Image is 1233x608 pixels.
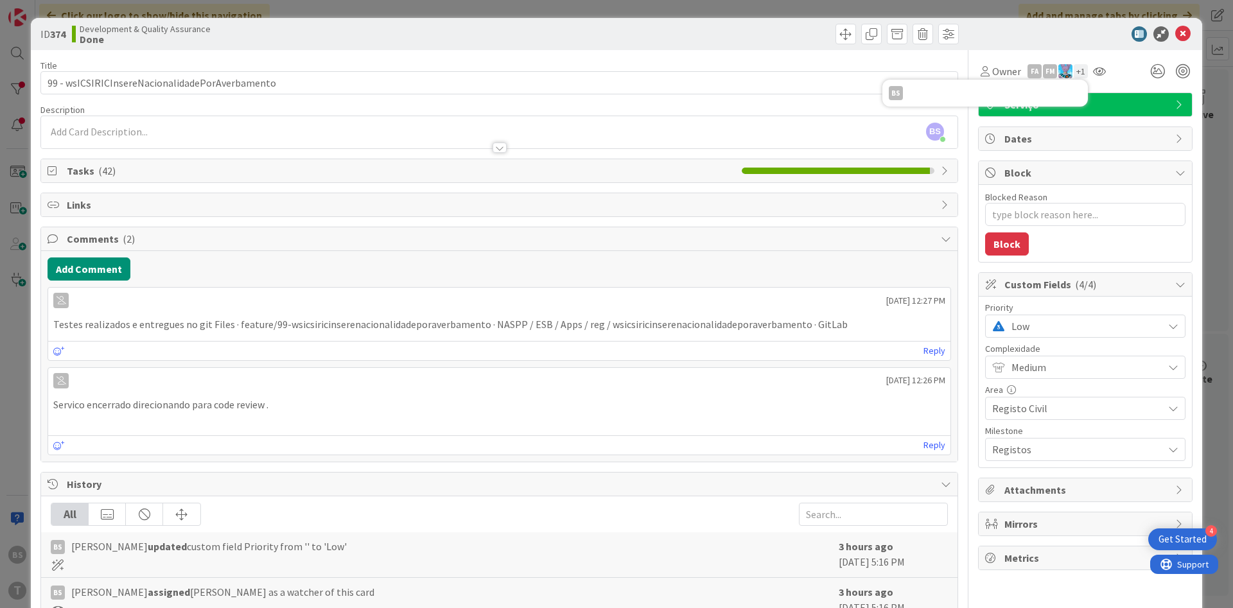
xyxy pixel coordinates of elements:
[53,317,945,332] p: Testes realizados e entregues no git Files · feature/99-wsicsiricinserenacionalidadeporaverbament...
[839,540,893,553] b: 3 hours ago
[1004,550,1169,566] span: Metrics
[992,64,1021,79] span: Owner
[71,584,374,600] span: [PERSON_NAME] [PERSON_NAME] as a watcher of this card
[1011,358,1157,376] span: Medium
[985,385,1185,394] div: Area
[889,86,903,100] div: BS
[40,26,66,42] span: ID
[839,586,893,598] b: 3 hours ago
[985,344,1185,353] div: Complexidade
[1043,64,1057,78] div: FM
[40,71,958,94] input: type card name here...
[1058,64,1072,78] img: SF
[148,540,187,553] b: updated
[51,586,65,600] div: BS
[98,164,116,177] span: ( 42 )
[992,440,1157,458] span: Registos
[1004,482,1169,498] span: Attachments
[67,231,934,247] span: Comments
[985,426,1185,435] div: Milestone
[839,539,948,571] div: [DATE] 5:16 PM
[80,34,211,44] b: Done
[67,197,934,213] span: Links
[1004,97,1169,112] span: Serviço
[148,586,190,598] b: assigned
[1004,516,1169,532] span: Mirrors
[80,24,211,34] span: Development & Quality Assurance
[1074,64,1088,78] div: + 1
[926,123,944,141] span: BS
[985,232,1029,256] button: Block
[50,28,66,40] b: 374
[1004,131,1169,146] span: Dates
[48,257,130,281] button: Add Comment
[923,343,945,359] a: Reply
[51,503,89,525] div: All
[1075,278,1096,291] span: ( 4/4 )
[992,399,1157,417] span: Registo Civil
[1004,277,1169,292] span: Custom Fields
[67,476,934,492] span: History
[40,104,85,116] span: Description
[1004,165,1169,180] span: Block
[51,540,65,554] div: BS
[1011,317,1157,335] span: Low
[53,397,945,412] p: Servico encerrado direcionando para code review .
[71,539,347,554] span: [PERSON_NAME] custom field Priority from '' to 'Low'
[799,503,948,526] input: Search...
[923,437,945,453] a: Reply
[1205,525,1217,537] div: 4
[1027,64,1042,78] div: FA
[27,2,58,17] span: Support
[123,232,135,245] span: ( 2 )
[67,163,735,178] span: Tasks
[886,374,945,387] span: [DATE] 12:26 PM
[886,294,945,308] span: [DATE] 12:27 PM
[1148,528,1217,550] div: Open Get Started checklist, remaining modules: 4
[985,303,1185,312] div: Priority
[1159,533,1207,546] div: Get Started
[40,60,57,71] label: Title
[985,191,1047,203] label: Blocked Reason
